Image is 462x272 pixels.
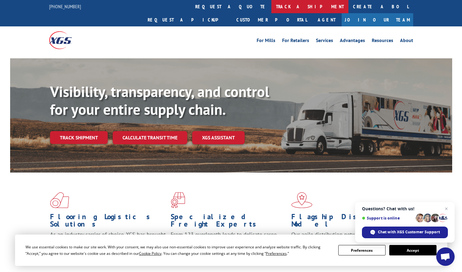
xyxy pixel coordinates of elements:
span: Chat with XGS Customer Support [378,229,440,235]
img: xgs-icon-total-supply-chain-intelligence-red [50,192,69,208]
a: Join Our Team [342,13,413,26]
h1: Flooring Logistics Solutions [50,213,166,231]
h1: Specialized Freight Experts [171,213,287,231]
div: Chat with XGS Customer Support [362,227,448,238]
a: About [400,38,413,45]
span: Questions? Chat with us! [362,206,448,211]
div: We use essential cookies to make our site work. With your consent, we may also use non-essential ... [25,244,331,257]
b: Visibility, transparency, and control for your entire supply chain. [50,82,269,119]
div: Cookie Consent Prompt [15,235,447,266]
span: Our agile distribution network gives you nationwide inventory management on demand. [291,231,404,245]
a: For Retailers [282,38,309,45]
a: Agent [312,13,342,26]
span: As an industry carrier of choice, XGS has brought innovation and dedication to flooring logistics... [50,231,166,253]
button: Preferences [338,245,386,255]
img: xgs-icon-focused-on-flooring-red [171,192,185,208]
img: xgs-icon-flagship-distribution-model-red [291,192,313,208]
a: For Mills [257,38,275,45]
span: Cookie Policy [139,251,161,256]
a: [PHONE_NUMBER] [49,3,81,10]
span: Support is online [362,216,413,220]
div: Open chat [436,247,455,266]
a: Services [316,38,333,45]
a: Request a pickup [143,13,232,26]
p: From 123 overlength loads to delicate cargo, our experienced staff knows the best way to move you... [171,231,287,258]
a: Resources [372,38,393,45]
span: Close chat [443,205,450,212]
a: XGS ASSISTANT [192,131,245,144]
button: Accept [389,245,437,255]
a: Track shipment [50,131,108,144]
span: Preferences [266,251,287,256]
h1: Flagship Distribution Model [291,213,407,231]
a: Advantages [340,38,365,45]
a: Calculate transit time [113,131,187,144]
a: Customer Portal [232,13,312,26]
